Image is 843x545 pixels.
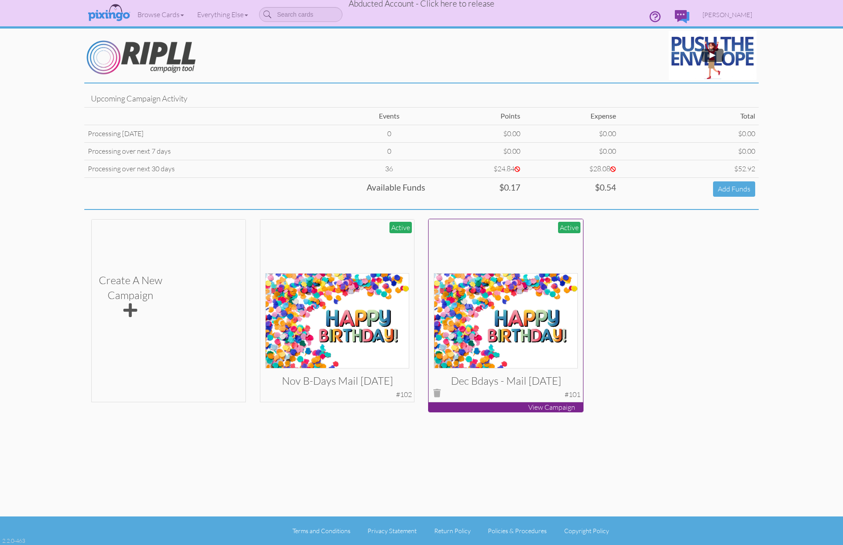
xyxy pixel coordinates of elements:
[713,181,755,197] a: Add Funds
[702,11,752,18] span: [PERSON_NAME]
[620,125,759,143] td: $0.00
[91,94,752,103] h4: Upcoming Campaign Activity
[84,142,350,160] td: Processing over next 7 days
[86,40,196,75] img: Ripll_Logo.png
[350,142,428,160] td: 0
[620,160,759,177] td: $52.92
[558,222,580,234] div: Active
[488,527,547,534] a: Policies & Procedures
[350,160,428,177] td: 36
[265,273,410,368] img: 132157-1-1748546293939-824362c2954d1450-qa.jpg
[429,108,524,125] td: Points
[99,273,162,320] div: Create a new Campaign
[675,10,689,23] img: comments.svg
[524,142,620,160] td: $0.00
[434,527,471,534] a: Return Policy
[191,4,255,25] a: Everything Else
[84,125,350,143] td: Processing [DATE]
[350,108,428,125] td: Events
[429,142,524,160] td: $0.00
[259,7,342,22] input: Search cards
[367,527,417,534] a: Privacy Statement
[396,390,412,400] div: #102
[524,177,620,200] td: $0.54
[669,31,757,80] img: maxresdefault.jpg
[564,527,609,534] a: Copyright Policy
[429,125,524,143] td: $0.00
[429,177,524,200] td: $0.17
[350,125,428,143] td: 0
[696,4,759,26] a: [PERSON_NAME]
[524,108,620,125] td: Expense
[620,142,759,160] td: $0.00
[292,527,350,534] a: Terms and Conditions
[2,537,25,545] div: 2.2.0-463
[434,273,578,368] img: 132157-1-1748546293939-824362c2954d1450-qa.jpg
[84,177,429,200] td: Available Funds
[272,375,403,386] h3: Nov B-days Mail [DATE]
[524,125,620,143] td: $0.00
[565,390,580,400] div: #101
[524,160,620,177] td: $28.08
[429,160,524,177] td: $24.84
[389,222,412,234] div: Active
[86,2,132,24] img: pixingo logo
[84,160,350,177] td: Processing over next 30 days
[131,4,191,25] a: Browse Cards
[440,375,572,386] h3: Dec Bdays - Mail [DATE]
[620,108,759,125] td: Total
[429,402,583,412] p: View Campaign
